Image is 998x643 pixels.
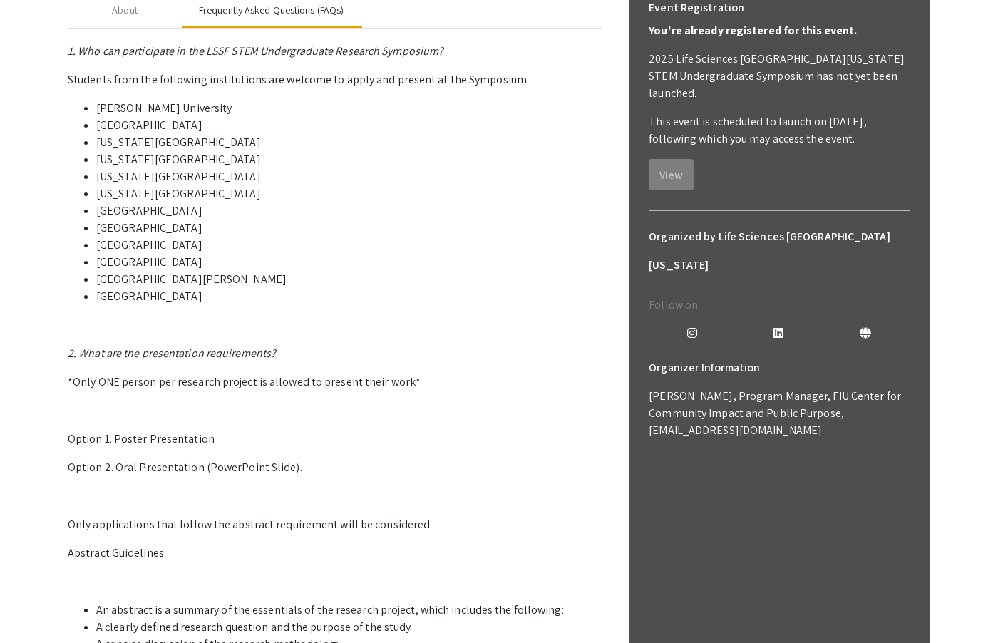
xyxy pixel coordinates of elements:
[68,516,602,533] p: Only applications that follow the abstract requirement will be considered.
[96,134,602,151] li: [US_STATE][GEOGRAPHIC_DATA]
[68,374,602,391] p: *Only ONE person per research project is allowed to present their work*
[649,22,910,39] p: You're already registered for this event.
[96,100,602,117] li: [PERSON_NAME] University
[96,271,602,288] li: [GEOGRAPHIC_DATA][PERSON_NAME]
[96,117,602,134] li: [GEOGRAPHIC_DATA]
[649,159,694,190] button: View
[199,3,344,18] div: Frequently Asked Questions (FAQs)
[68,459,602,476] p: Option 2. Oral Presentation (PowerPoint Slide).
[96,168,602,185] li: [US_STATE][GEOGRAPHIC_DATA]
[96,619,602,636] li: A clearly defined research question and the purpose of the study
[68,43,443,58] em: 1. Who can participate in the LSSF STEM Undergraduate Research Symposium?
[68,71,602,88] p: Students from the following institutions are welcome to apply and present at the Symposium:
[96,254,602,271] li: [GEOGRAPHIC_DATA]
[96,151,602,168] li: [US_STATE][GEOGRAPHIC_DATA]
[649,297,910,314] p: Follow on
[96,288,602,305] li: [GEOGRAPHIC_DATA]
[649,113,910,148] p: This event is scheduled to launch on [DATE], following which you may access the event.
[649,354,910,382] h6: Organizer Information
[68,431,602,448] p: Option 1. Poster Presentation
[96,202,602,220] li: [GEOGRAPHIC_DATA]
[96,220,602,237] li: [GEOGRAPHIC_DATA]
[68,545,602,562] p: Abstract Guidelines
[112,3,138,18] div: About
[68,346,276,361] em: 2. What are the presentation requirements?
[96,237,602,254] li: [GEOGRAPHIC_DATA]
[96,602,602,619] li: An abstract is a summary of the essentials of the research project, which includes the following:
[11,579,61,632] iframe: Chat
[649,222,910,279] h6: Organized by Life Sciences [GEOGRAPHIC_DATA][US_STATE]
[96,185,602,202] li: [US_STATE][GEOGRAPHIC_DATA]
[649,388,910,439] p: [PERSON_NAME], Program Manager, FIU Center for Community Impact and Public Purpose, [EMAIL_ADDRES...
[649,51,910,102] p: 2025 Life Sciences [GEOGRAPHIC_DATA][US_STATE] STEM Undergraduate Symposium has not yet been laun...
